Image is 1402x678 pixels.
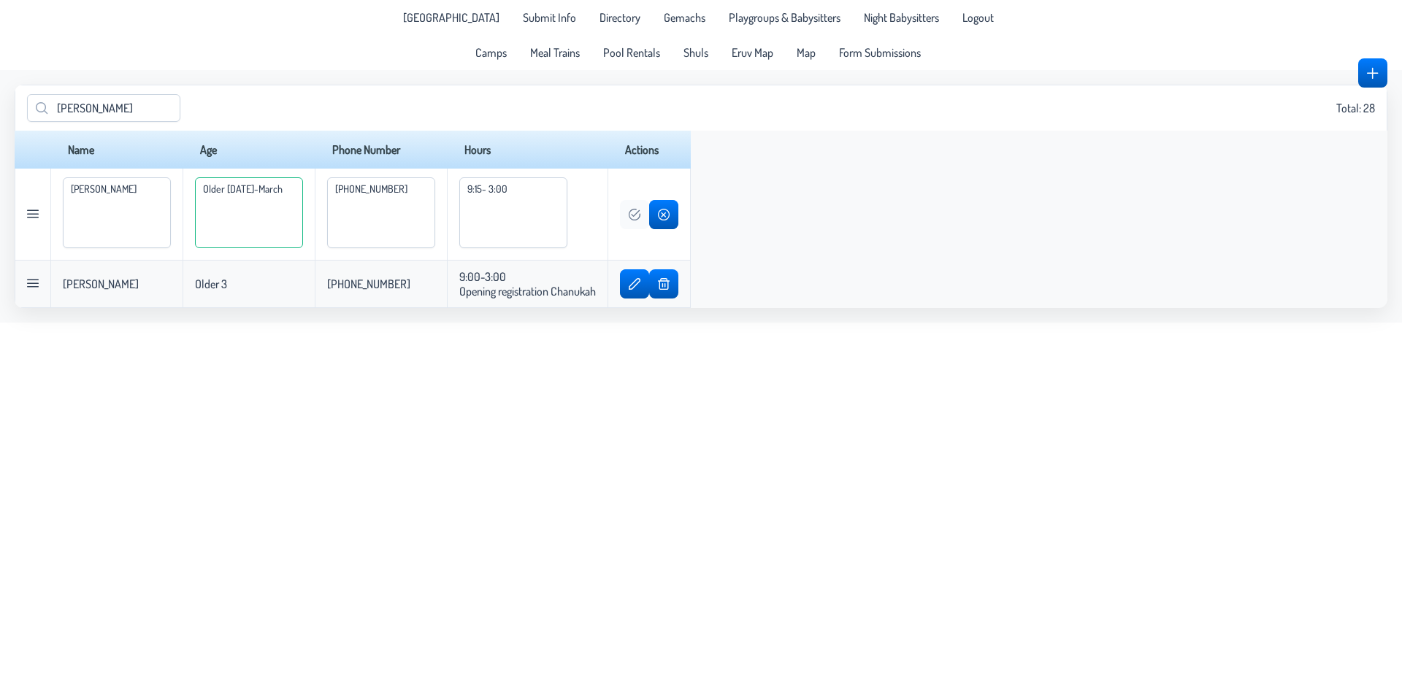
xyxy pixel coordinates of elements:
th: Phone Number [315,131,447,169]
p-celleditor: 9:00-3:00 Opening registration Chanukah [459,269,596,298]
span: Map [797,47,816,58]
a: Playgroups & Babysitters [720,6,849,29]
span: Playgroups & Babysitters [729,12,840,23]
a: Night Babysitters [855,6,948,29]
th: Age [183,131,315,169]
a: [GEOGRAPHIC_DATA] [394,6,508,29]
a: Form Submissions [830,41,930,64]
span: Pool Rentals [603,47,660,58]
li: Pine Lake Park [394,6,508,29]
p-celleditor: Older 3 [195,277,227,291]
span: Directory [600,12,640,23]
div: Total: 28 [27,94,1375,122]
a: Gemachs [655,6,714,29]
span: Camps [475,47,507,58]
span: Form Submissions [839,47,921,58]
span: Logout [962,12,994,23]
th: Actions [608,131,691,169]
span: [GEOGRAPHIC_DATA] [403,12,499,23]
span: Submit Info [523,12,576,23]
th: Hours [447,131,608,169]
p-celleditor: [PERSON_NAME] [63,277,139,291]
input: Search [27,94,180,122]
a: Eruv Map [723,41,782,64]
th: Name [50,131,183,169]
a: Pool Rentals [594,41,669,64]
span: Eruv Map [732,47,773,58]
a: Map [788,41,824,64]
a: Meal Trains [521,41,589,64]
span: Meal Trains [530,47,580,58]
span: Gemachs [664,12,705,23]
a: Camps [467,41,516,64]
li: Logout [954,6,1003,29]
span: Shuls [683,47,708,58]
a: Shuls [675,41,717,64]
p-celleditor: [PHONE_NUMBER] [327,277,410,291]
a: Directory [591,6,649,29]
span: Night Babysitters [864,12,939,23]
a: Submit Info [514,6,585,29]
